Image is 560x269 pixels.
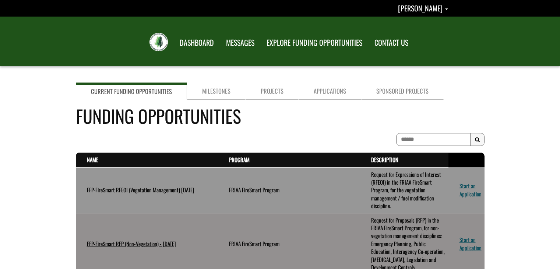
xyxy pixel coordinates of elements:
a: Projects [246,83,299,99]
h4: Funding Opportunities [76,103,485,129]
img: FRIAA Submissions Portal [149,33,168,51]
td: Request for Expressions of Interest (RFEOI) in the FRIAA FireSmart Program, for the vegetation ma... [360,167,448,213]
a: Milestones [187,83,246,99]
a: Current Funding Opportunities [76,83,187,99]
a: Start an Application [459,182,482,198]
a: Start an Application [459,235,482,251]
a: Patrick Neumann [398,3,448,14]
a: FFP-FireSmart RFEOI (Vegetation Management) [DATE] [87,186,194,194]
a: FFP-FireSmart RFP (Non-Vegetation) - [DATE] [87,240,176,248]
td: FRIAA FireSmart Program [218,167,360,213]
a: MESSAGES [221,34,260,52]
a: Name [87,156,98,164]
a: Program [229,156,250,164]
button: Search Results [470,133,485,146]
a: EXPLORE FUNDING OPPORTUNITIES [261,34,368,52]
a: Applications [299,83,361,99]
a: DASHBOARD [174,34,219,52]
nav: Main Navigation [173,31,414,52]
a: CONTACT US [369,34,414,52]
a: Description [371,156,398,164]
td: FFP-FireSmart RFEOI (Vegetation Management) July 2025 [76,167,218,213]
a: Sponsored Projects [361,83,444,99]
span: [PERSON_NAME] [398,3,443,14]
input: To search on partial text, use the asterisk (*) wildcard character. [396,133,471,146]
